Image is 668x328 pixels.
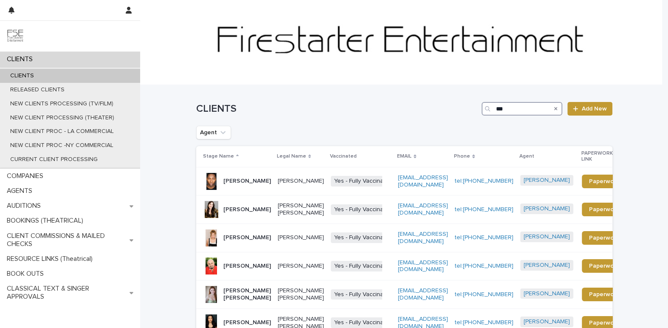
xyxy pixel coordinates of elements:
a: [PERSON_NAME] [524,318,570,325]
a: Add New [567,102,612,116]
p: BOOKINGS (THEATRICAL) [3,217,90,225]
img: 9JgRvJ3ETPGCJDhvPVA5 [7,28,24,45]
a: Paperwork [582,231,626,245]
p: [PERSON_NAME] [PERSON_NAME] [278,287,324,302]
p: [PERSON_NAME] [278,178,324,185]
p: [PERSON_NAME] [223,206,271,213]
a: [EMAIL_ADDRESS][DOMAIN_NAME] [398,260,448,273]
a: Paperwork [582,259,626,273]
tr: [PERSON_NAME][PERSON_NAME] [PERSON_NAME]Yes - Fully Vaccinated[EMAIL_ADDRESS][DOMAIN_NAME]tel:[PH... [196,195,640,224]
a: tel:[PHONE_NUMBER] [455,263,513,269]
span: Yes - Fully Vaccinated [331,289,396,300]
p: AGENTS [3,187,39,195]
p: RESOURCE LINKS (Theatrical) [3,255,99,263]
span: Yes - Fully Vaccinated [331,204,396,215]
p: COMPANIES [3,172,50,180]
a: tel:[PHONE_NUMBER] [455,235,513,240]
span: Yes - Fully Vaccinated [331,232,396,243]
a: [EMAIL_ADDRESS][DOMAIN_NAME] [398,175,448,188]
a: tel:[PHONE_NUMBER] [455,291,513,297]
tr: [PERSON_NAME][PERSON_NAME]Yes - Fully Vaccinated[EMAIL_ADDRESS][DOMAIN_NAME]tel:[PHONE_NUMBER][PE... [196,167,640,195]
tr: [PERSON_NAME] [PERSON_NAME][PERSON_NAME] [PERSON_NAME]Yes - Fully Vaccinated[EMAIL_ADDRESS][DOMAI... [196,280,640,309]
a: Paperwork [582,203,626,216]
p: [PERSON_NAME] [223,319,271,326]
p: CLIENTS [3,55,39,63]
a: tel:[PHONE_NUMBER] [455,320,513,325]
a: [PERSON_NAME] [524,290,570,297]
span: Paperwork [589,178,619,184]
p: Legal Name [277,152,306,161]
tr: [PERSON_NAME][PERSON_NAME]Yes - Fully Vaccinated[EMAIL_ADDRESS][DOMAIN_NAME]tel:[PHONE_NUMBER][PE... [196,252,640,280]
p: CLIENT COMMISSIONS & MAILED CHECKS [3,232,130,248]
span: Paperwork [589,320,619,326]
p: [PERSON_NAME] [278,263,324,270]
p: [PERSON_NAME] [PERSON_NAME] [223,287,271,302]
tr: [PERSON_NAME][PERSON_NAME]Yes - Fully Vaccinated[EMAIL_ADDRESS][DOMAIN_NAME]tel:[PHONE_NUMBER][PE... [196,223,640,252]
a: tel:[PHONE_NUMBER] [455,206,513,212]
p: [PERSON_NAME] [223,178,271,185]
p: [PERSON_NAME] [223,234,271,241]
p: PAPERWORK LINK [581,149,621,164]
a: [PERSON_NAME] [524,262,570,269]
a: [PERSON_NAME] [524,233,570,240]
h1: CLIENTS [196,103,479,115]
a: tel:[PHONE_NUMBER] [455,178,513,184]
a: [EMAIL_ADDRESS][DOMAIN_NAME] [398,288,448,301]
a: Paperwork [582,288,626,301]
p: NEW CLIENT PROCESSING (THEATER) [3,114,121,122]
p: BOOK OUTS [3,270,51,278]
span: Paperwork [589,263,619,269]
p: [PERSON_NAME] [PERSON_NAME] [278,202,324,217]
a: [EMAIL_ADDRESS][DOMAIN_NAME] [398,203,448,216]
p: Phone [454,152,470,161]
p: Agent [519,152,534,161]
span: Yes - Fully Vaccinated [331,317,396,328]
p: CURRENT CLIENT PROCESSING [3,156,104,163]
p: [PERSON_NAME] [278,234,324,241]
button: Agent [196,126,231,139]
p: Vaccinated [330,152,357,161]
input: Search [482,102,562,116]
span: Paperwork [589,291,619,297]
a: [EMAIL_ADDRESS][DOMAIN_NAME] [398,231,448,244]
span: Yes - Fully Vaccinated [331,261,396,271]
p: RELEASED CLIENTS [3,86,71,93]
span: Paperwork [589,235,619,241]
p: AUDITIONS [3,202,48,210]
a: Paperwork [582,175,626,188]
p: NEW CLIENTS PROCESSING (TV/FILM) [3,100,120,107]
span: Yes - Fully Vaccinated [331,176,396,187]
p: NEW CLIENT PROC - LA COMMERCIAL [3,128,121,135]
span: Paperwork [589,206,619,212]
p: CLIENTS [3,72,41,79]
p: Stage Name [203,152,234,161]
a: [PERSON_NAME] [524,177,570,184]
p: NEW CLIENT PROC -NY COMMERCIAL [3,142,120,149]
p: CLASSICAL TEXT & SINGER APPROVALS [3,285,130,301]
p: EMAIL [397,152,412,161]
span: Add New [582,106,607,112]
a: [PERSON_NAME] [524,205,570,212]
p: [PERSON_NAME] [223,263,271,270]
